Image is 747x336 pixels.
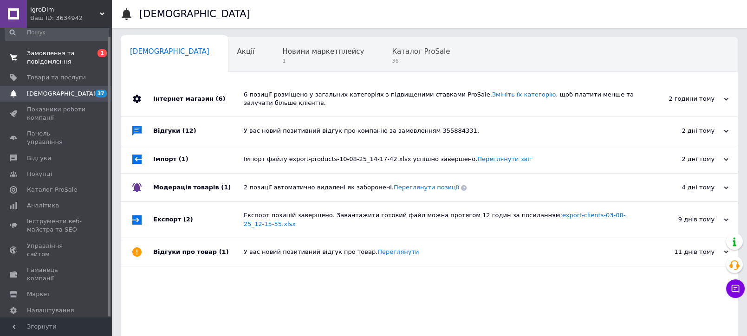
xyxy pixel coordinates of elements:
[636,95,728,103] div: 2 години тому
[27,49,86,66] span: Замовлення та повідомлення
[153,238,244,266] div: Відгуки про товар
[27,90,96,98] span: [DEMOGRAPHIC_DATA]
[219,248,229,255] span: (1)
[153,174,244,201] div: Модерація товарів
[27,186,77,194] span: Каталог ProSale
[27,290,51,298] span: Маркет
[244,248,636,256] div: У вас новий позитивний відгук про товар.
[130,47,209,56] span: [DEMOGRAPHIC_DATA]
[27,105,86,122] span: Показники роботи компанії
[153,117,244,145] div: Відгуки
[244,212,625,227] a: export-clients-03-08-25_12-15-55.xlsx
[636,127,728,135] div: 2 дні тому
[179,155,188,162] span: (1)
[377,248,419,255] a: Переглянути
[30,6,100,14] span: IgroDim
[282,58,364,65] span: 1
[636,155,728,163] div: 2 дні тому
[97,49,107,57] span: 1
[95,90,107,97] span: 37
[27,201,59,210] span: Аналітика
[27,170,52,178] span: Покупці
[153,81,244,116] div: Інтернет магазин
[5,24,109,41] input: Пошук
[237,47,255,56] span: Акції
[392,47,450,56] span: Каталог ProSale
[726,279,745,298] button: Чат з покупцем
[215,95,225,102] span: (6)
[244,90,636,107] div: 6 позиції розміщено у загальних категоріях з підвищеними ставками ProSale. , щоб платити менше та...
[221,184,231,191] span: (1)
[492,91,556,98] a: Змініть їх категорію
[139,8,250,19] h1: [DEMOGRAPHIC_DATA]
[153,145,244,173] div: Імпорт
[244,155,636,163] div: Імпорт файлу export-products-10-08-25_14-17-42.xlsx успішно завершено.
[27,217,86,234] span: Інструменти веб-майстра та SEO
[182,127,196,134] span: (12)
[153,202,244,237] div: Експорт
[27,154,51,162] span: Відгуки
[282,47,364,56] span: Новини маркетплейсу
[636,215,728,224] div: 9 днів тому
[394,184,459,191] a: Переглянути позиції
[244,127,636,135] div: У вас новий позитивний відгук про компанію за замовленням 355884331.
[27,73,86,82] span: Товари та послуги
[244,183,636,192] div: 2 позиції автоматично видалені як заборонені.
[636,183,728,192] div: 4 дні тому
[30,14,111,22] div: Ваш ID: 3634942
[477,155,533,162] a: Переглянути звіт
[27,306,74,315] span: Налаштування
[183,216,193,223] span: (2)
[27,266,86,283] span: Гаманець компанії
[27,129,86,146] span: Панель управління
[392,58,450,65] span: 36
[27,242,86,258] span: Управління сайтом
[244,211,636,228] div: Експорт позицій завершено. Завантажити готовий файл можна протягом 12 годин за посиланням:
[636,248,728,256] div: 11 днів тому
